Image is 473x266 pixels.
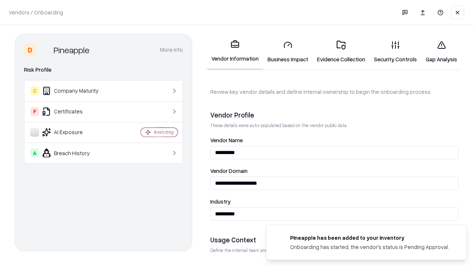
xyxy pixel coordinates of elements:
[9,8,63,16] p: Vendors / Onboarding
[290,243,449,251] div: Onboarding has started, the vendor's status is Pending Approval.
[30,128,119,137] div: AI Exposure
[290,234,449,242] div: Pineapple has been added to your inventory
[24,65,183,74] div: Risk Profile
[210,137,459,143] label: Vendor Name
[154,129,174,135] div: Analyzing
[30,107,39,116] div: F
[263,35,313,69] a: Business Impact
[313,35,370,69] a: Evidence Collection
[24,44,36,56] div: D
[210,235,459,244] div: Usage Context
[30,149,39,157] div: A
[421,35,462,69] a: Gap Analysis
[210,199,459,204] label: Industry
[210,110,459,119] div: Vendor Profile
[54,44,89,56] div: Pineapple
[275,234,284,243] img: pineappleenergy.com
[30,86,39,95] div: C
[30,149,119,157] div: Breach History
[210,122,459,129] p: These details were auto-populated based on the vendor public data
[160,43,183,57] button: More info
[207,34,263,70] a: Vendor Information
[210,168,459,174] label: Vendor Domain
[210,88,459,96] p: Review key vendor details and define internal ownership to begin the onboarding process.
[210,247,459,253] p: Define the internal team and reason for using this vendor. This helps assess business relevance a...
[370,35,421,69] a: Security Controls
[30,107,119,116] div: Certificates
[39,44,51,56] img: Pineapple
[30,86,119,95] div: Company Maturity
